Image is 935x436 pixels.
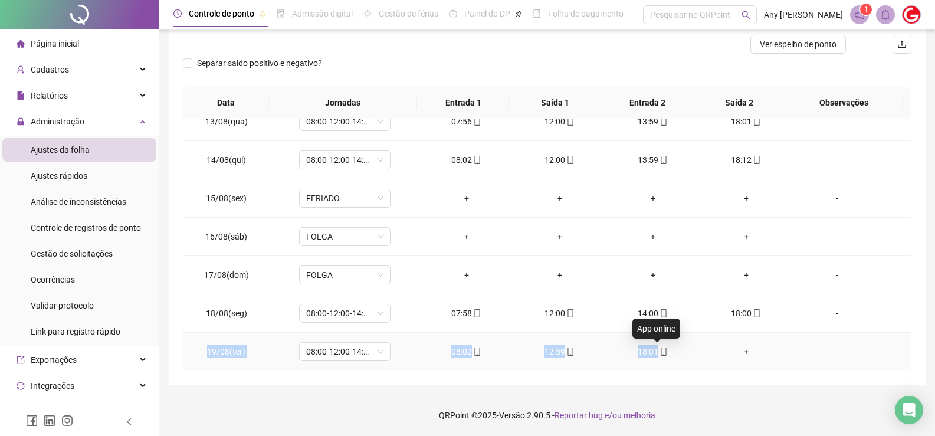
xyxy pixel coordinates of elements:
span: mobile [472,117,481,126]
button: Ver espelho de ponto [750,35,846,54]
div: - [802,153,872,166]
footer: QRPoint © 2025 - 2.90.5 - [159,395,935,436]
span: FERIADO [306,189,383,207]
div: + [616,230,690,243]
span: mobile [658,117,668,126]
span: sync [17,382,25,390]
span: Folha de pagamento [548,9,624,18]
div: + [709,230,783,243]
span: Cadastros [31,65,69,74]
span: 18/08(seg) [206,309,247,318]
div: 08:02 [429,153,504,166]
div: 12:00 [523,153,597,166]
span: Link para registro rápido [31,327,120,336]
span: Ver espelho de ponto [760,38,836,51]
th: Jornadas [269,87,417,119]
span: Controle de ponto [189,9,254,18]
div: + [709,192,783,205]
span: Controle de registros de ponto [31,223,141,232]
span: Exportações [31,355,77,365]
div: + [709,268,783,281]
th: Entrada 1 [417,87,509,119]
span: 15/08(sex) [206,194,247,203]
span: 08:00-12:00-14:00-18:00 [306,343,383,360]
div: - [802,192,872,205]
span: sun [363,9,372,18]
div: 18:00 [709,307,783,320]
span: mobile [472,309,481,317]
sup: 1 [860,4,872,15]
div: 12:00 [523,115,597,128]
span: Página inicial [31,39,79,48]
div: - [802,230,872,243]
div: 18:12 [709,153,783,166]
span: mobile [472,348,481,356]
div: + [709,345,783,358]
th: Entrada 2 [601,87,693,119]
div: 12:59 [523,345,597,358]
span: Observações [795,96,893,109]
span: file [17,91,25,100]
span: mobile [565,156,575,164]
span: home [17,40,25,48]
span: Painel do DP [464,9,510,18]
span: pushpin [515,11,522,18]
span: mobile [752,309,761,317]
span: 14/08(qui) [206,155,246,165]
span: 16/08(sáb) [205,232,247,241]
div: Open Intercom Messenger [895,396,923,424]
span: Ajustes da folha [31,145,90,155]
span: Admissão digital [292,9,353,18]
div: - [802,345,872,358]
div: + [429,192,504,205]
div: - [802,307,872,320]
span: user-add [17,65,25,74]
th: Saída 1 [509,87,601,119]
span: FOLGA [306,228,383,245]
th: Data [183,87,269,119]
span: mobile [472,156,481,164]
span: mobile [565,309,575,317]
span: dashboard [449,9,457,18]
th: Observações [785,87,903,119]
div: 08:02 [429,345,504,358]
div: 13:59 [616,153,690,166]
span: export [17,356,25,364]
span: Any [PERSON_NAME] [764,8,843,21]
span: left [125,418,133,426]
span: clock-circle [173,9,182,18]
div: 14:00 [616,307,690,320]
span: 08:00-12:00-14:00-18:00 [306,304,383,322]
img: 64933 [903,6,920,24]
div: 13:59 [616,115,690,128]
span: Integrações [31,381,74,391]
span: Gestão de férias [379,9,438,18]
span: Análise de inconsistências [31,197,126,206]
span: Ajustes rápidos [31,171,87,181]
span: search [742,11,750,19]
div: + [616,192,690,205]
span: mobile [658,309,668,317]
span: file-done [277,9,285,18]
span: 19/08(ter) [207,347,245,356]
div: 07:58 [429,307,504,320]
div: 12:00 [523,307,597,320]
span: Acesso à API [31,407,78,417]
span: notification [854,9,865,20]
div: - [802,115,872,128]
div: + [616,268,690,281]
div: 18:01 [616,345,690,358]
span: Relatórios [31,91,68,100]
span: 1 [864,5,868,14]
span: book [533,9,541,18]
span: mobile [565,117,575,126]
span: pushpin [259,11,266,18]
span: Ocorrências [31,275,75,284]
div: - [802,268,872,281]
span: mobile [752,156,761,164]
span: 08:00-12:00-14:00-18:00 [306,151,383,169]
div: + [523,230,597,243]
span: facebook [26,415,38,427]
span: Validar protocolo [31,301,94,310]
span: Administração [31,117,84,126]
